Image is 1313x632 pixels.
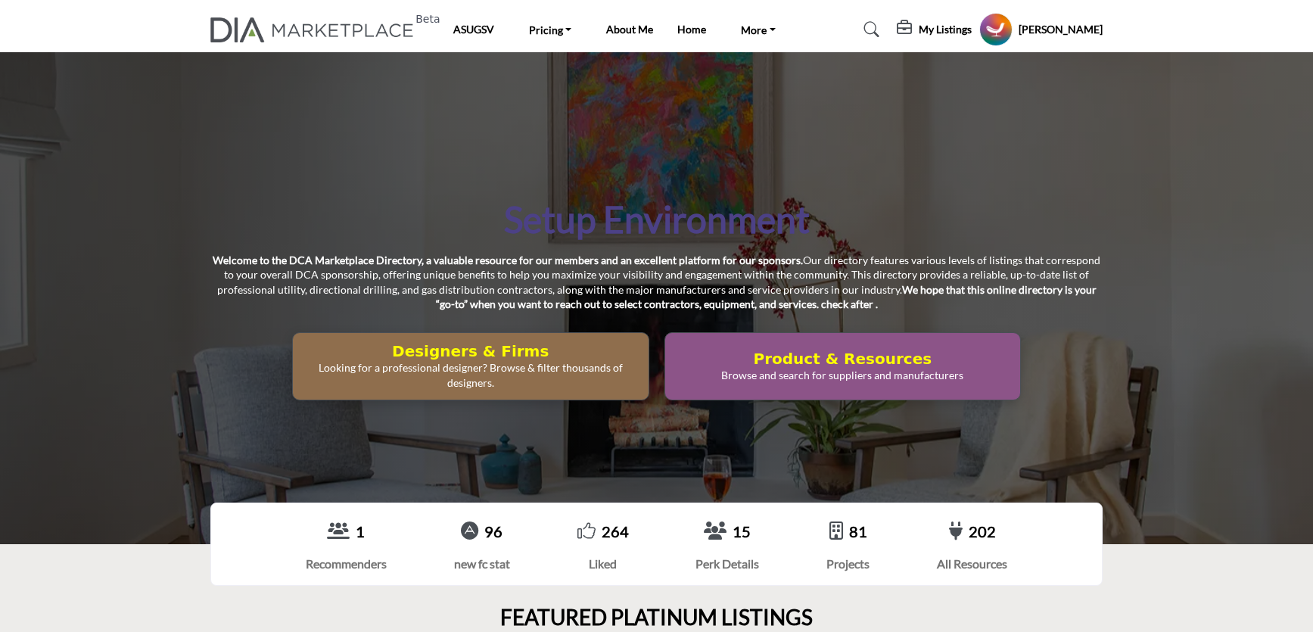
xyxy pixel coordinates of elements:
[453,23,494,36] a: ASUGSV
[730,19,786,40] a: More
[677,23,706,36] a: Home
[849,17,889,42] a: Search
[826,555,870,573] div: Projects
[897,20,972,39] div: My Listings
[606,23,653,36] a: About Me
[969,522,996,540] a: 202
[356,522,365,540] a: 1
[454,555,510,573] div: new fc stat
[919,23,972,36] h5: My Listings
[577,521,596,540] i: Go to Liked
[577,555,629,573] div: Liked
[306,555,387,573] div: Recommenders
[670,368,1016,383] p: Browse and search for suppliers and manufacturers
[210,17,422,42] img: Site Logo
[327,521,350,542] a: View Recommenders
[210,253,1103,312] p: Our directory features various levels of listings that correspond to your overall DCA sponsorship...
[733,522,751,540] a: 15
[213,254,803,266] strong: Welcome to the DCA Marketplace Directory, a valuable resource for our members and an excellent pl...
[292,332,649,400] button: Designers & Firms Looking for a professional designer? Browse & filter thousands of designers.
[210,17,422,42] a: Beta
[500,605,813,630] h2: FEATURED PLATINUM LISTINGS
[670,350,1016,368] h2: Product & Resources
[849,522,867,540] a: 81
[297,342,644,360] h2: Designers & Firms
[937,555,1007,573] div: All Resources
[1019,22,1103,37] h5: [PERSON_NAME]
[504,196,810,243] h1: Setup Environment
[518,19,583,40] a: Pricing
[297,360,644,390] p: Looking for a professional designer? Browse & filter thousands of designers.
[484,522,502,540] a: 96
[664,332,1022,400] button: Product & Resources Browse and search for suppliers and manufacturers
[979,13,1013,46] button: Show hide supplier dropdown
[415,13,440,26] h6: Beta
[695,555,759,573] div: Perk Details
[602,522,629,540] a: 264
